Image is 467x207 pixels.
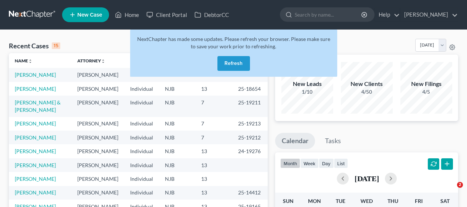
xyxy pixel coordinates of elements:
td: [PERSON_NAME] [71,68,124,82]
td: Individual [124,131,159,144]
td: 13 [195,144,232,158]
td: [PERSON_NAME] [71,172,124,186]
td: 25-19212 [232,131,268,144]
td: [PERSON_NAME] [71,144,124,158]
span: Fri [415,198,423,204]
td: Individual [124,68,159,82]
i: unfold_more [28,59,33,63]
td: Individual [124,96,159,117]
td: 7 [195,117,232,131]
td: Individual [124,186,159,200]
td: 25-19213 [232,117,268,131]
div: New Leads [281,80,333,88]
div: Recent Cases [9,41,60,50]
a: DebtorCC [191,8,233,21]
a: Nameunfold_more [15,58,33,63]
a: [PERSON_NAME] & [PERSON_NAME] [15,99,61,113]
td: NJB [159,172,195,186]
td: 24-19276 [232,144,268,158]
a: [PERSON_NAME] [15,134,56,141]
td: Individual [124,82,159,96]
span: Sat [440,198,450,204]
span: Thu [388,198,398,204]
button: month [280,158,300,168]
span: New Case [77,12,102,18]
a: Tasks [318,133,348,149]
a: [PERSON_NAME] [15,120,56,127]
span: Wed [361,198,373,204]
td: 13 [195,172,232,186]
td: NJB [159,158,195,172]
div: 15 [52,42,60,49]
div: New Clients [341,80,393,88]
td: NJB [159,144,195,158]
button: day [319,158,334,168]
span: Sun [283,198,294,204]
td: [PERSON_NAME] [71,117,124,131]
a: Calendar [275,133,315,149]
td: NJB [159,186,195,200]
a: Attorneyunfold_more [77,58,105,63]
a: Help [375,8,400,21]
input: Search by name... [295,8,362,21]
a: Home [111,8,143,21]
td: 7 [195,96,232,117]
span: Mon [308,198,321,204]
td: 7 [195,131,232,144]
td: 25-19211 [232,96,268,117]
a: [PERSON_NAME] [15,189,56,196]
a: [PERSON_NAME] [15,162,56,168]
div: 4/5 [400,88,452,96]
div: 1/10 [281,88,333,96]
a: Client Portal [143,8,191,21]
iframe: Intercom live chat [442,182,460,200]
a: [PERSON_NAME] [15,148,56,154]
div: New Filings [400,80,452,88]
td: 13 [195,158,232,172]
td: NJB [159,96,195,117]
td: Individual [124,117,159,131]
td: NJB [159,82,195,96]
td: [PERSON_NAME] [71,186,124,200]
a: [PERSON_NAME] [400,8,458,21]
td: Individual [124,172,159,186]
button: Refresh [217,56,250,71]
td: NJB [159,117,195,131]
td: 13 [195,186,232,200]
td: [PERSON_NAME] [71,131,124,144]
td: Individual [124,158,159,172]
h2: [DATE] [355,175,379,182]
td: NJB [159,131,195,144]
span: 2 [457,182,463,188]
td: [PERSON_NAME] [71,82,124,96]
td: 25-14412 [232,186,268,200]
i: unfold_more [101,59,105,63]
button: list [334,158,348,168]
td: 25-18654 [232,82,268,96]
span: NextChapter has made some updates. Please refresh your browser. Please make sure to save your wor... [137,36,330,49]
td: 13 [195,82,232,96]
a: [PERSON_NAME] [15,176,56,182]
div: 4/50 [341,88,393,96]
td: Individual [124,144,159,158]
a: [PERSON_NAME] [15,72,56,78]
td: [PERSON_NAME] [71,96,124,117]
button: week [300,158,319,168]
a: [PERSON_NAME] [15,86,56,92]
td: [PERSON_NAME] [71,158,124,172]
span: Tue [336,198,345,204]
